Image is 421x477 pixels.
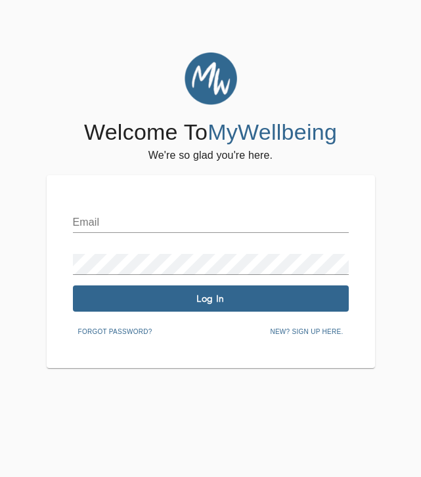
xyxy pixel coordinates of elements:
a: Forgot password? [73,325,158,336]
h6: We're so glad you're here. [148,146,273,165]
h4: Welcome To [84,119,337,146]
img: MyWellbeing [185,52,237,105]
span: Log In [78,293,343,305]
span: MyWellbeing [208,119,337,144]
button: Log In [73,285,349,312]
button: New? Sign up here. [265,322,348,342]
button: Forgot password? [73,322,158,342]
span: Forgot password? [78,326,152,338]
span: New? Sign up here. [270,326,343,338]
